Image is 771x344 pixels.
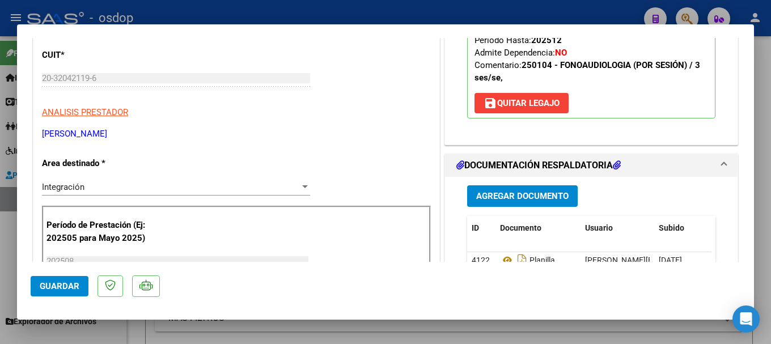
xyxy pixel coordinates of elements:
button: Quitar Legajo [475,93,569,113]
span: ID [472,223,479,232]
strong: 250104 - FONOAUDIOLOGIA (POR SESIÓN) / 3 ses/se, [475,60,700,83]
div: Open Intercom Messenger [732,305,760,333]
mat-expansion-panel-header: DOCUMENTACIÓN RESPALDATORIA [445,154,738,177]
p: CUIT [42,49,159,62]
p: [PERSON_NAME] [42,128,431,141]
span: Planilla [500,256,555,265]
strong: NO [555,48,567,58]
p: Area destinado * [42,157,159,170]
datatable-header-cell: Subido [654,216,711,240]
span: Integración [42,182,84,192]
span: Usuario [585,223,613,232]
span: Guardar [40,281,79,291]
p: Período de Prestación (Ej: 202505 para Mayo 2025) [46,219,160,244]
datatable-header-cell: Acción [711,216,768,240]
i: Descargar documento [515,251,529,269]
span: Comentario: [475,60,700,83]
datatable-header-cell: ID [467,216,495,240]
datatable-header-cell: Documento [495,216,581,240]
button: Agregar Documento [467,185,578,206]
span: Subido [659,223,684,232]
span: Documento [500,223,541,232]
strong: 202512 [531,35,562,45]
span: Quitar Legajo [484,98,560,108]
mat-icon: save [484,96,497,110]
h1: DOCUMENTACIÓN RESPALDATORIA [456,159,621,172]
span: 4122 [472,256,490,265]
span: ANALISIS PRESTADOR [42,107,128,117]
span: [DATE] [659,256,682,265]
button: Guardar [31,276,88,296]
span: Agregar Documento [476,192,569,202]
datatable-header-cell: Usuario [581,216,654,240]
